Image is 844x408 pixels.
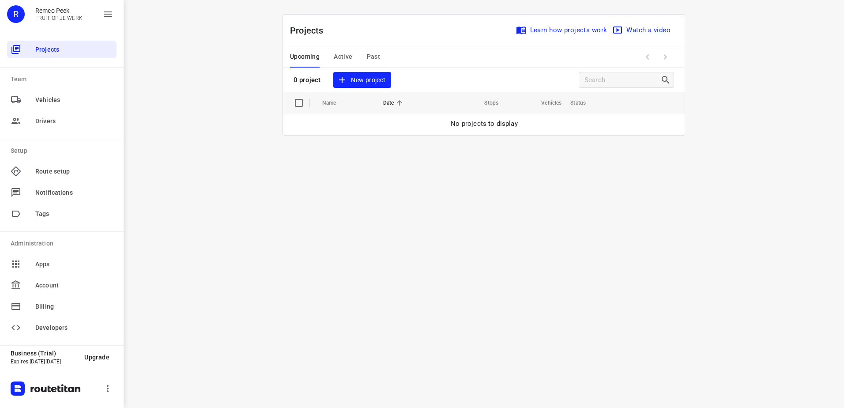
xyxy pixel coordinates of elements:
[35,323,113,332] span: Developers
[339,75,385,86] span: New project
[84,354,109,361] span: Upgrade
[7,5,25,23] div: R
[77,349,117,365] button: Upgrade
[7,205,117,223] div: Tags
[35,302,113,311] span: Billing
[7,91,117,109] div: Vehicles
[584,73,660,87] input: Search projects
[35,260,113,269] span: Apps
[322,98,348,108] span: Name
[290,51,320,62] span: Upcoming
[11,359,77,365] p: Expires [DATE][DATE]
[473,98,498,108] span: Stops
[570,98,597,108] span: Status
[11,75,117,84] p: Team
[11,350,77,357] p: Business (Trial)
[35,117,113,126] span: Drivers
[656,48,674,66] span: Next Page
[35,188,113,197] span: Notifications
[11,239,117,248] p: Administration
[11,146,117,155] p: Setup
[35,95,113,105] span: Vehicles
[7,162,117,180] div: Route setup
[35,7,83,14] p: Remco Peek
[7,298,117,315] div: Billing
[7,276,117,294] div: Account
[639,48,656,66] span: Previous Page
[383,98,406,108] span: Date
[35,209,113,219] span: Tags
[7,112,117,130] div: Drivers
[660,75,674,85] div: Search
[35,15,83,21] p: FRUIT OP JE WERK
[7,184,117,201] div: Notifications
[294,76,320,84] p: 0 project
[35,45,113,54] span: Projects
[290,24,331,37] p: Projects
[7,319,117,336] div: Developers
[334,51,352,62] span: Active
[35,281,113,290] span: Account
[7,41,117,58] div: Projects
[7,255,117,273] div: Apps
[35,167,113,176] span: Route setup
[530,98,561,108] span: Vehicles
[333,72,391,88] button: New project
[367,51,381,62] span: Past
